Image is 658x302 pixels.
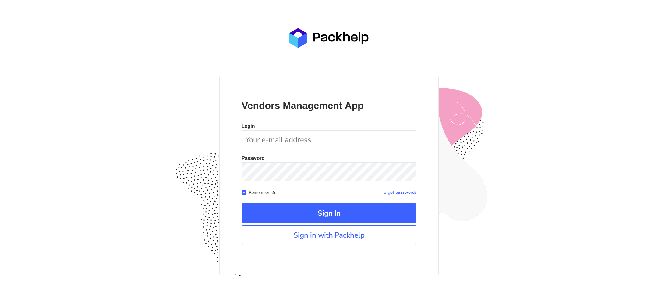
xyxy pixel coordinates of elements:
label: Remember Me [249,189,276,196]
a: Forgot password? [381,189,416,195]
p: Password [242,156,416,161]
input: Your e-mail address [242,130,416,149]
a: Sign in with Packhelp [242,225,416,245]
p: Login [242,124,416,129]
button: Sign In [242,203,416,223]
p: Vendors Management App [242,99,416,112]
